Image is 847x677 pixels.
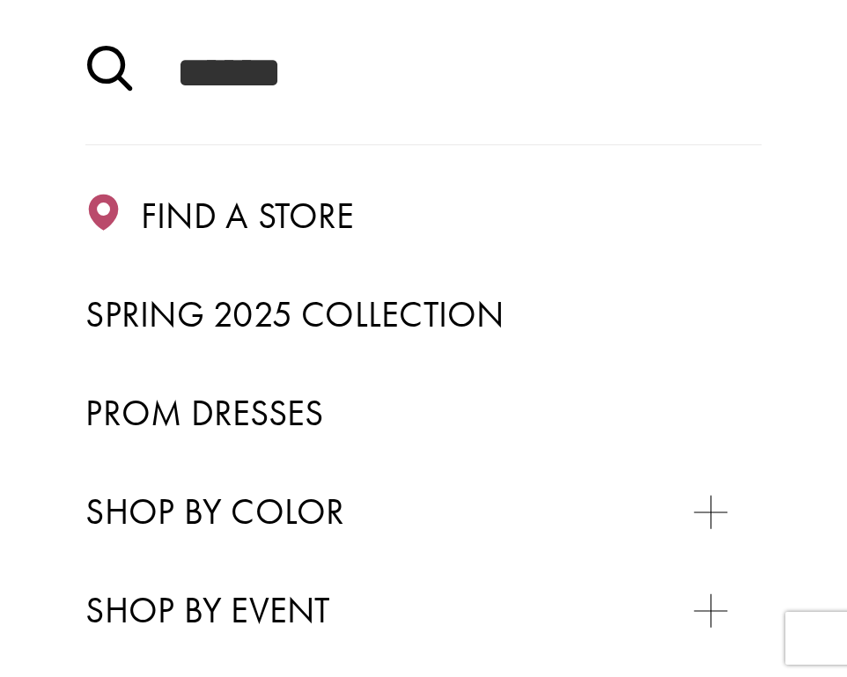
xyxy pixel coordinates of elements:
[141,193,355,239] span: Find a store
[85,291,504,337] span: Spring 2025 Collection
[85,3,761,144] input: Search
[85,286,761,344] a: Spring 2025 Collection
[85,390,323,436] span: Prom Dresses
[85,188,761,246] a: Find a store
[85,385,761,443] a: Prom Dresses
[85,37,132,109] button: Submit Search
[85,3,761,144] div: Search form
